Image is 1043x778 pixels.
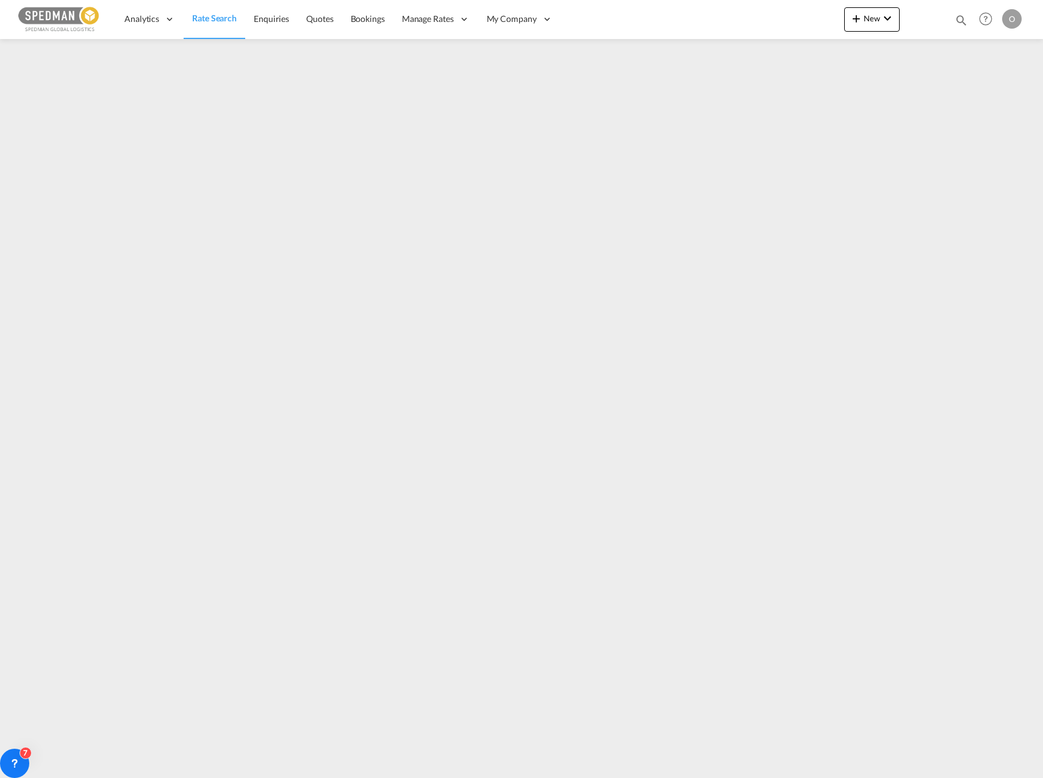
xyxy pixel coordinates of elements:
[402,13,454,25] span: Manage Rates
[18,5,101,33] img: c12ca350ff1b11efb6b291369744d907.png
[306,13,333,24] span: Quotes
[955,13,968,32] div: icon-magnify
[844,7,900,32] button: icon-plus 400-fgNewicon-chevron-down
[955,13,968,27] md-icon: icon-magnify
[487,13,537,25] span: My Company
[880,11,895,26] md-icon: icon-chevron-down
[975,9,1002,30] div: Help
[351,13,385,24] span: Bookings
[124,13,159,25] span: Analytics
[254,13,289,24] span: Enquiries
[849,13,895,23] span: New
[192,13,237,23] span: Rate Search
[975,9,996,29] span: Help
[849,11,864,26] md-icon: icon-plus 400-fg
[1002,9,1022,29] div: O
